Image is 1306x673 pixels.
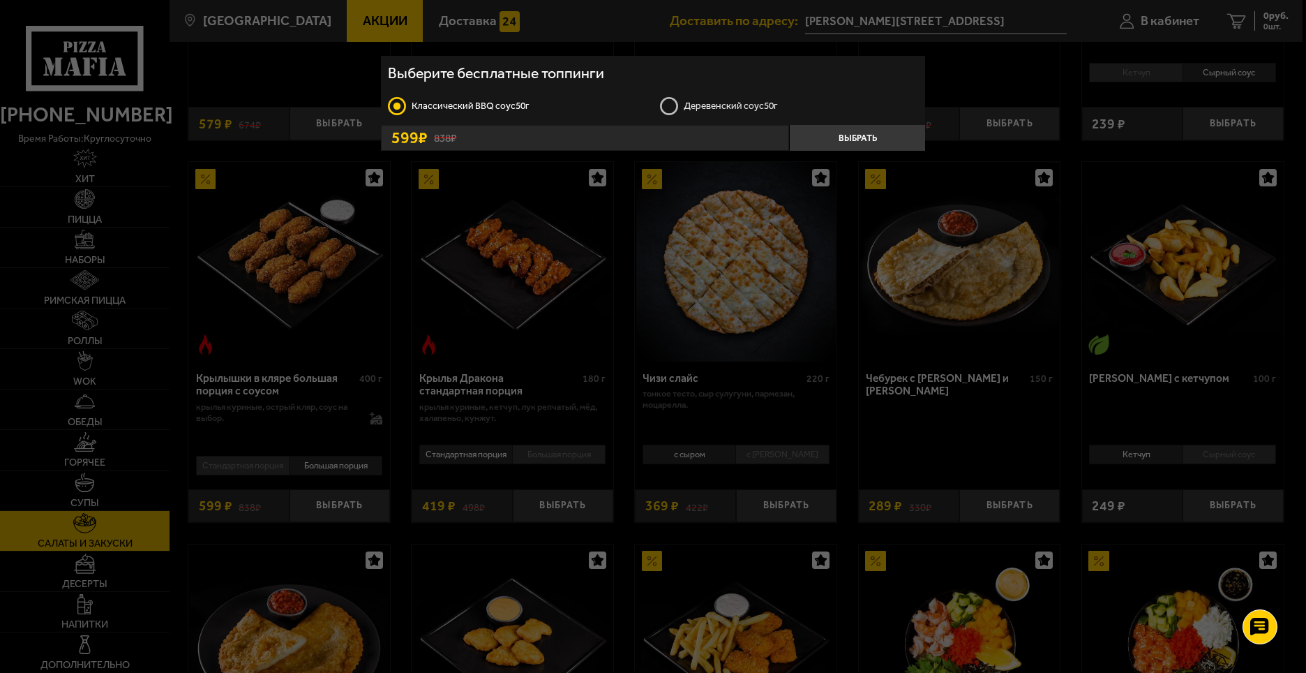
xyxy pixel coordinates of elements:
h4: Выберите бесплатные топпинги [381,63,925,87]
li: Класcический BBQ соус [388,96,647,116]
label: Деревенский соус 50г [660,96,919,116]
span: 599 ₽ [391,130,428,146]
label: Класcический BBQ соус 50г [388,96,647,116]
li: Деревенский соус [660,96,919,116]
s: 838 ₽ [434,133,456,144]
button: Выбрать [789,125,925,151]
